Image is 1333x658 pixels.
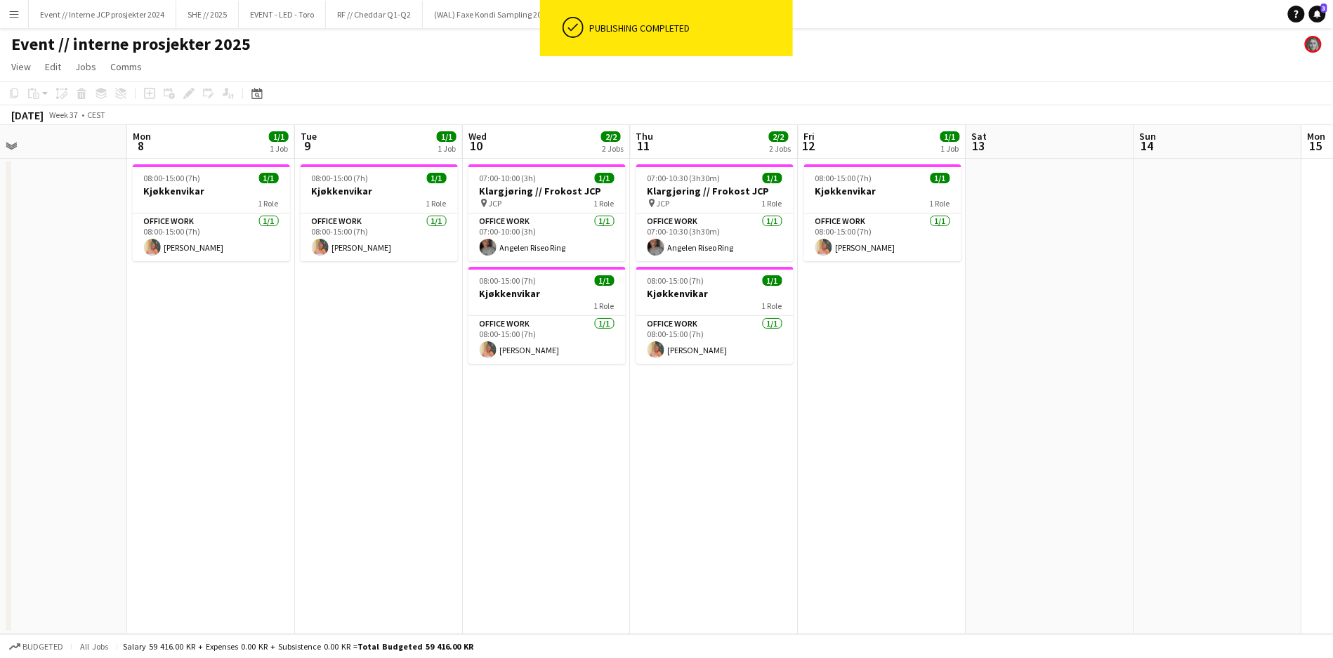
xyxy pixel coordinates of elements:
span: Edit [45,60,61,73]
span: Week 37 [46,110,81,120]
h1: Event // interne prosjekter 2025 [11,34,251,55]
a: Jobs [70,58,102,76]
a: Comms [105,58,147,76]
a: 3 [1309,6,1326,22]
button: (WAL) Faxe Kondi Sampling 2025 [423,1,562,28]
div: Salary 59 416.00 KR + Expenses 0.00 KR + Subsistence 0.00 KR = [123,641,473,652]
span: Total Budgeted 59 416.00 KR [357,641,473,652]
div: Publishing completed [589,22,787,34]
button: SHE // 2025 [176,1,239,28]
button: Budgeted [7,639,65,654]
span: All jobs [77,641,111,652]
span: Jobs [75,60,96,73]
app-user-avatar: Julie Minken [1305,36,1322,53]
button: Event // Interne JCP prosjekter 2024 [29,1,176,28]
a: Edit [39,58,67,76]
span: 3 [1321,4,1327,13]
div: CEST [87,110,105,120]
a: View [6,58,37,76]
span: View [11,60,31,73]
span: Budgeted [22,642,63,652]
button: EVENT - LED - Toro [239,1,326,28]
div: [DATE] [11,108,44,122]
span: Comms [110,60,142,73]
button: RF // Cheddar Q1-Q2 [326,1,423,28]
